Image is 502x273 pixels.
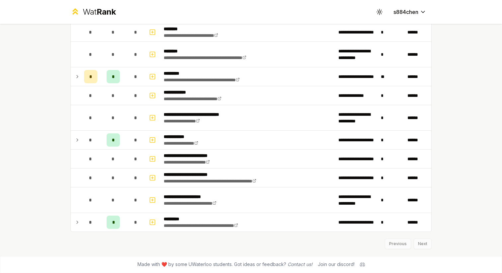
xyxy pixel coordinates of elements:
[97,7,116,17] span: Rank
[70,7,116,17] a: WatRank
[137,261,312,268] span: Made with ❤️ by some UWaterloo students. Got ideas or feedback?
[388,6,432,18] button: s884chen
[393,8,418,16] span: s884chen
[288,261,312,267] a: Contact us!
[318,261,355,268] div: Join our discord!
[83,7,116,17] div: Wat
